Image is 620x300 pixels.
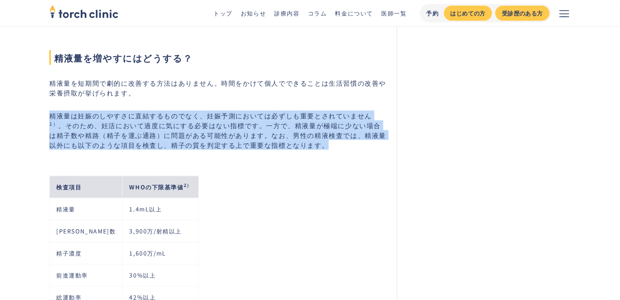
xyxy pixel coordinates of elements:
p: 精液量を短期間で劇的に改善する方法はありません。時間をかけて個人でできることは生活習慣の改善や栄養摂取が挙げられます。 [49,78,387,98]
td: 前進運動率 [50,264,123,286]
div: 受診歴のある方 [502,9,543,18]
td: 30%以上 [123,264,199,286]
a: home [49,6,119,20]
a: トップ [213,9,233,17]
td: 3,900万/射精以上 [123,220,199,242]
a: はじめての方 [444,6,492,21]
div: 予約 [427,9,439,18]
td: 精液量 [50,198,123,220]
p: 精液量は妊娠のしやすさに直結するものでなく、妊娠予測においては必ずしも重要とされていません 。そのため、妊活において過度に気にする必要はない指標です。一方で、精液量が極端に少ない場合は精子数や精... [49,111,387,150]
img: torch clinic [49,2,119,20]
span: 精液量を増やすにはどうする？ [49,50,387,65]
a: 受診歴のある方 [495,6,550,21]
a: お知らせ [241,9,266,17]
td: 精子濃度 [50,242,123,264]
a: 料金について [335,9,374,17]
td: [PERSON_NAME]数 [50,220,123,242]
a: コラム [308,9,327,17]
a: 医師一覧 [381,9,407,17]
th: 検査項目 [50,176,123,198]
td: 1.4mL以上 [123,198,199,220]
td: 1,600万/mL [123,242,199,264]
a: 診療内容 [274,9,299,17]
th: WHOの下限基準値 [123,176,199,198]
div: はじめての方 [451,9,486,18]
sup: 1） [49,120,58,127]
sup: 2） [184,182,192,188]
